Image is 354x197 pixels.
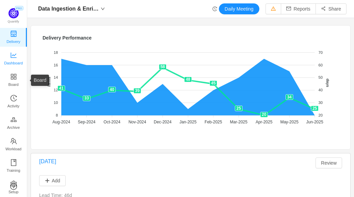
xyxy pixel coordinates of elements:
text: days [326,79,330,87]
span: Activity [7,99,19,113]
span: Archive [7,121,20,134]
tspan: 20 [319,113,323,117]
tspan: Jan-2025 [179,120,196,124]
tspan: 10 [54,101,58,105]
tspan: Dec-2024 [154,120,172,124]
tspan: 12 [54,88,58,92]
text: Delivery Performance [43,35,92,41]
i: icon: book [10,159,17,166]
tspan: Mar-2025 [230,120,248,124]
i: icon: shop [10,30,17,37]
button: icon: mailReports [281,3,316,14]
tspan: 60 [319,63,323,67]
i: icon: line-chart [10,52,17,59]
i: icon: down [101,7,105,11]
a: icon: question-circle [10,183,17,190]
span: PRO [15,6,23,11]
span: Quantify [8,20,19,23]
tspan: 8 [56,113,58,117]
span: Workload [5,142,21,156]
i: icon: history [212,6,217,11]
button: icon: share-altShare [316,3,347,14]
tspan: Oct-2024 [103,120,120,124]
button: Review [316,157,342,168]
a: [DATE] [39,158,56,164]
a: Board [10,74,17,87]
i: icon: team [10,138,17,145]
i: icon: appstore [10,73,17,80]
tspan: Jun-2025 [306,120,323,124]
tspan: Sep-2024 [78,120,96,124]
span: Board [9,78,19,91]
span: Data Ingestion & Enrichment Board [38,3,99,14]
tspan: Feb-2025 [205,120,222,124]
tspan: 30 [319,101,323,105]
a: Training [10,160,17,173]
tspan: 18 [54,50,58,55]
i: icon: history [10,95,17,102]
tspan: 50 [319,75,323,79]
span: Dashboard [4,56,23,70]
tspan: 16 [54,63,58,67]
a: Dashboard [10,52,17,66]
a: Workload [10,138,17,152]
button: Daily Meeting [219,3,259,14]
button: Add [39,175,66,186]
tspan: 40 [319,88,323,92]
tspan: 14 [54,75,58,79]
button: icon: warning [265,3,281,14]
tspan: 70 [319,50,323,55]
a: Delivery [10,31,17,44]
a: Activity [10,95,17,109]
img: Quantify [9,8,19,18]
tspan: May-2025 [280,120,299,124]
a: Archive [10,117,17,130]
tspan: Nov-2024 [128,120,146,124]
span: Training [6,164,20,177]
span: Delivery [6,35,20,48]
i: icon: gold [10,116,17,123]
text: items [47,77,51,87]
tspan: Apr-2025 [256,120,273,124]
tspan: Aug-2024 [52,120,70,124]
